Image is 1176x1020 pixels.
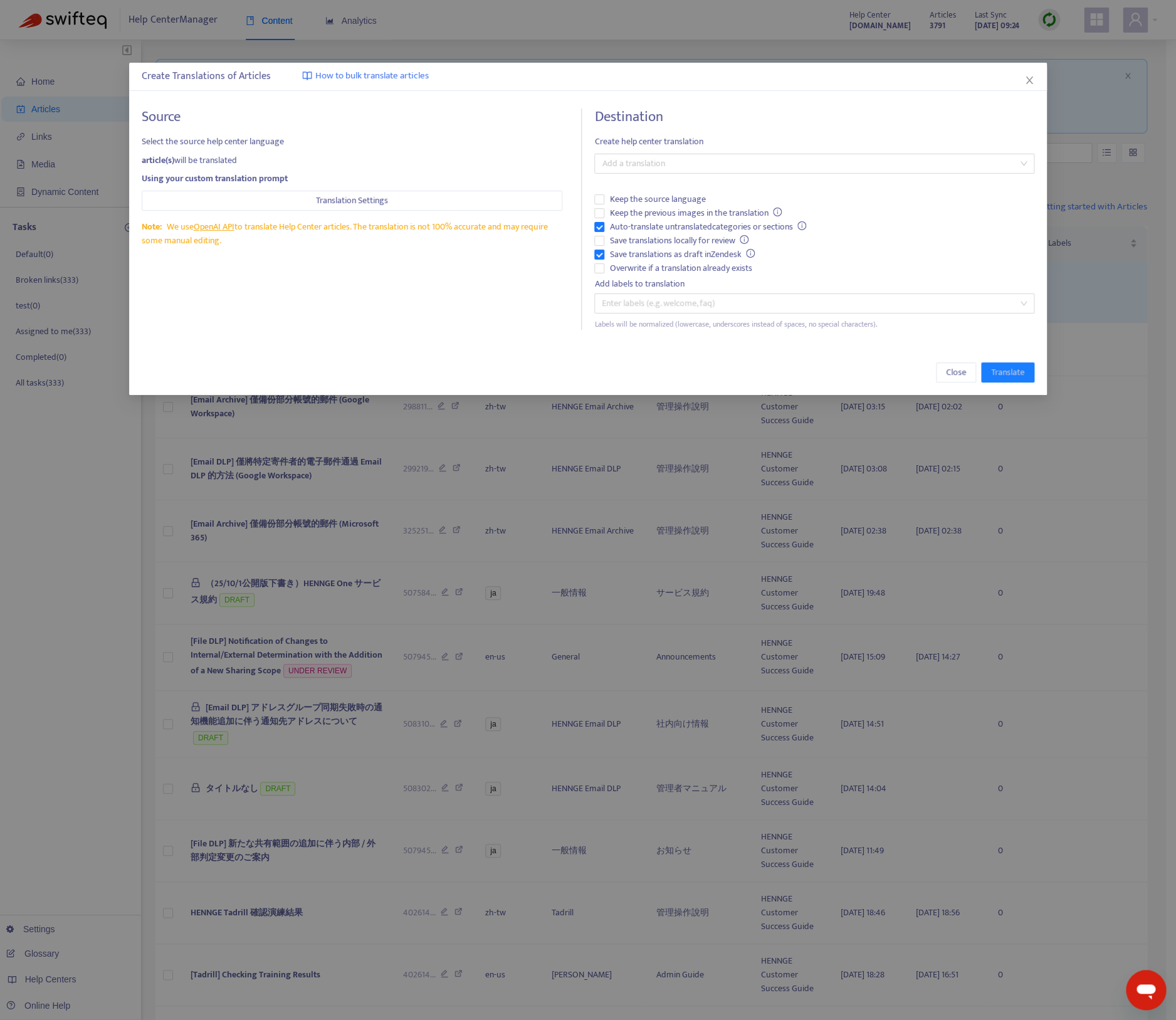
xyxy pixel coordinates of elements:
[142,69,1034,84] div: Create Translations of Articles
[142,108,562,125] h4: Source
[936,362,976,382] button: Close
[946,365,966,379] span: Close
[604,206,787,220] span: Keep the previous images in the translation
[316,194,388,208] span: Translation Settings
[604,234,753,248] span: Save translations locally for review
[740,235,748,244] span: info-circle
[604,248,760,261] span: Save translations as draft in Zendesk
[604,220,811,234] span: Auto-translate untranslated categories or sections
[302,71,312,81] img: image-link
[604,261,757,275] span: Overwrite if a translation already exists
[594,277,1034,291] div: Add labels to translation
[981,362,1034,382] button: Translate
[315,69,429,83] span: How to bulk translate articles
[746,249,755,258] span: info-circle
[594,108,1034,125] h4: Destination
[142,153,174,167] strong: article(s)
[797,221,806,230] span: info-circle
[142,172,562,186] div: Using your custom translation prompt
[142,135,562,149] span: Select the source help center language
[1024,75,1034,85] span: close
[142,191,562,211] button: Translation Settings
[604,192,710,206] span: Keep the source language
[1022,73,1036,87] button: Close
[302,69,429,83] a: How to bulk translate articles
[594,318,1034,330] div: Labels will be normalized (lowercase, underscores instead of spaces, no special characters).
[142,219,162,234] span: Note:
[1126,970,1166,1010] iframe: メッセージングウィンドウを開くボタン
[142,154,562,167] div: will be translated
[193,219,234,234] a: OpenAI API
[773,208,782,216] span: info-circle
[142,220,562,248] div: We use to translate Help Center articles. The translation is not 100% accurate and may require so...
[594,135,1034,149] span: Create help center translation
